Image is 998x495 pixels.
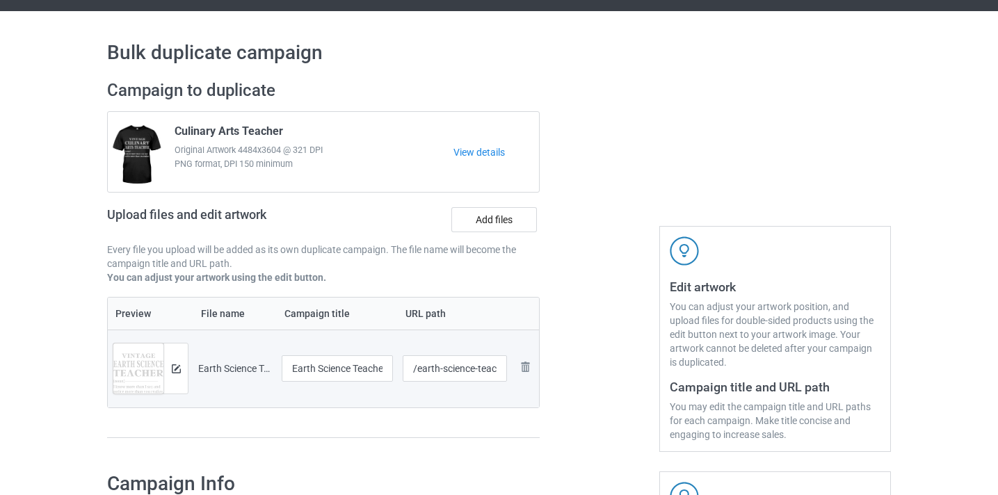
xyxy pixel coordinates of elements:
[517,359,533,375] img: svg+xml;base64,PD94bWwgdmVyc2lvbj0iMS4wIiBlbmNvZGluZz0iVVRGLTgiPz4KPHN2ZyB3aWR0aD0iMjhweCIgaGVpZ2...
[175,157,453,171] span: PNG format, DPI 150 minimum
[107,207,367,233] h2: Upload files and edit artwork
[277,298,398,330] th: Campaign title
[670,236,699,266] img: svg+xml;base64,PD94bWwgdmVyc2lvbj0iMS4wIiBlbmNvZGluZz0iVVRGLTgiPz4KPHN2ZyB3aWR0aD0iNDJweCIgaGVpZ2...
[398,298,513,330] th: URL path
[107,272,326,283] b: You can adjust your artwork using the edit button.
[175,143,453,157] span: Original Artwork 4484x3604 @ 321 DPI
[670,400,880,441] div: You may edit the campaign title and URL paths for each campaign. Make title concise and engaging ...
[451,207,537,232] label: Add files
[107,40,891,65] h1: Bulk duplicate campaign
[107,243,540,270] p: Every file you upload will be added as its own duplicate campaign. The file name will become the ...
[113,343,163,403] img: original.png
[175,124,283,143] span: Culinary Arts Teacher
[670,279,880,295] h3: Edit artwork
[453,145,539,159] a: View details
[198,362,272,375] div: Earth Science Teacher-VinNew.png
[670,300,880,369] div: You can adjust your artwork position, and upload files for double-sided products using the edit b...
[108,298,193,330] th: Preview
[670,379,880,395] h3: Campaign title and URL path
[172,364,181,373] img: svg+xml;base64,PD94bWwgdmVyc2lvbj0iMS4wIiBlbmNvZGluZz0iVVRGLTgiPz4KPHN2ZyB3aWR0aD0iMTRweCIgaGVpZ2...
[193,298,277,330] th: File name
[107,80,540,102] h2: Campaign to duplicate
